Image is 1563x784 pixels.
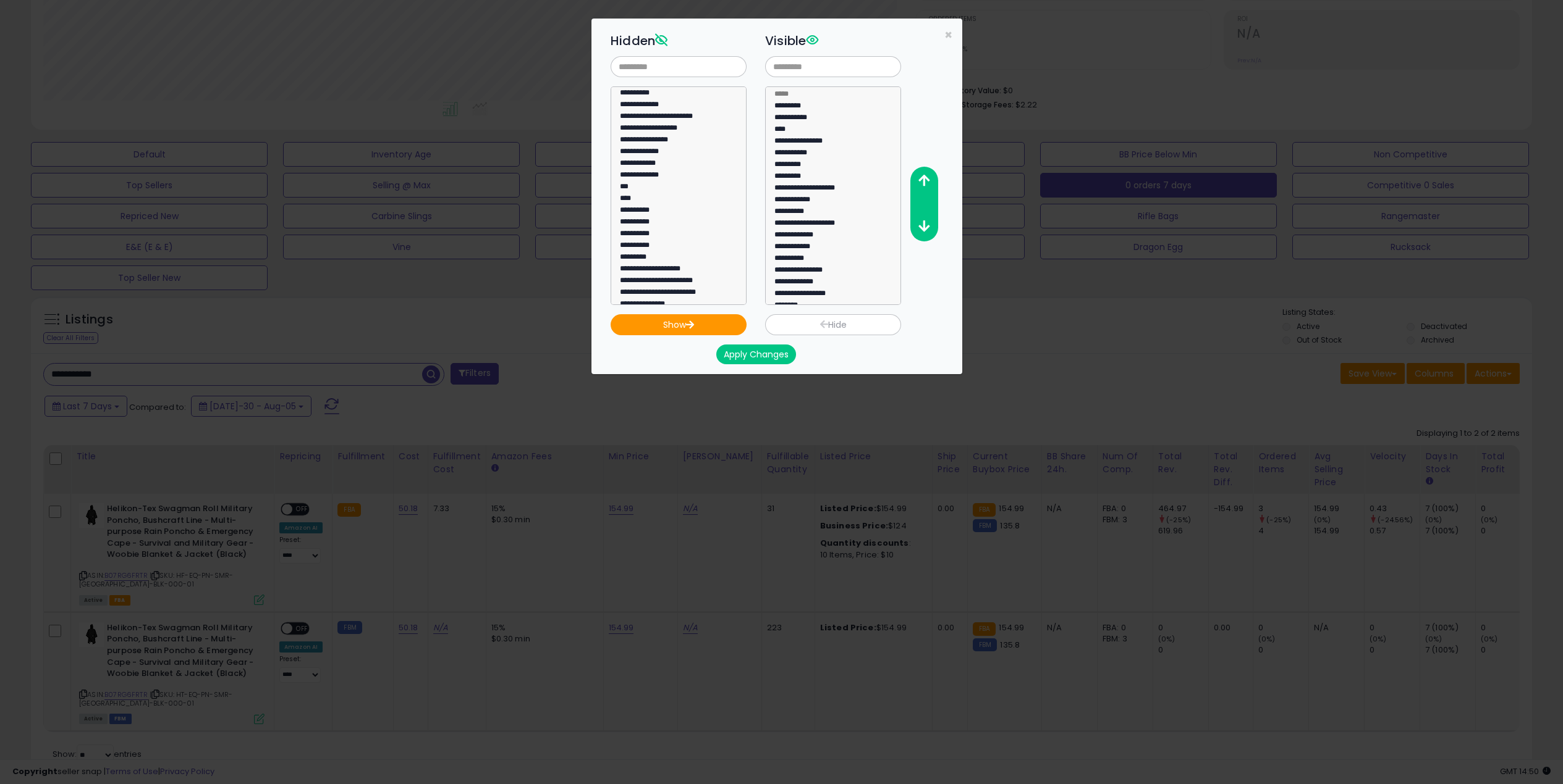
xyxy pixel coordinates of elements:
[611,31,747,50] h3: Hidden
[944,26,952,44] span: ×
[611,314,747,335] button: Show
[765,314,901,335] button: Hide
[765,31,901,50] h3: Visible
[716,344,796,364] button: Apply Changes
